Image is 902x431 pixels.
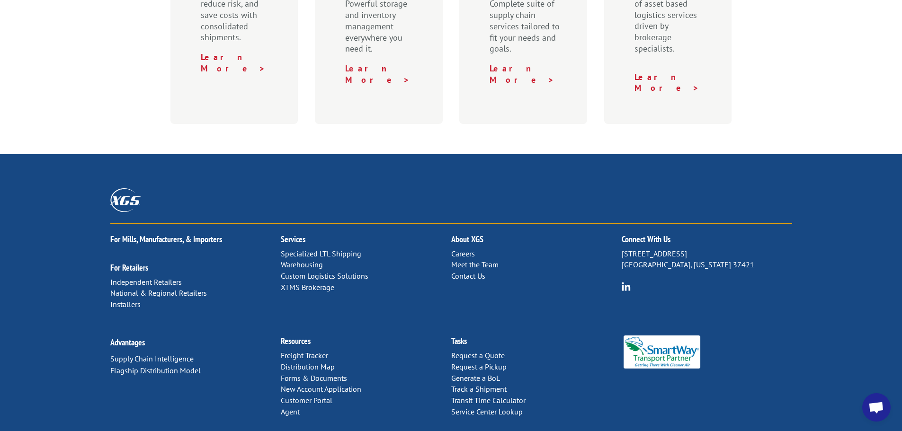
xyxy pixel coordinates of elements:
[110,288,207,298] a: National & Regional Retailers
[281,271,368,281] a: Custom Logistics Solutions
[345,63,410,85] a: Learn More >
[281,249,361,258] a: Specialized LTL Shipping
[622,335,703,369] img: Smartway_Logo
[281,282,334,292] a: XTMS Brokerage
[451,271,485,281] a: Contact Us
[110,234,222,245] a: For Mills, Manufacturers, & Importers
[281,407,300,416] a: Agent
[451,373,500,383] a: Generate a BoL
[110,337,145,348] a: Advantages
[201,52,266,74] a: Learn More >
[110,366,201,375] a: Flagship Distribution Model
[110,354,194,363] a: Supply Chain Intelligence
[281,373,347,383] a: Forms & Documents
[451,396,526,405] a: Transit Time Calculator
[110,262,148,273] a: For Retailers
[110,188,141,211] img: XGS_Logos_ALL_2024_All_White
[490,63,554,85] a: Learn More >
[622,235,792,248] h2: Connect With Us
[634,71,699,94] a: Learn More >
[622,282,631,291] img: group-6
[110,299,141,309] a: Installers
[110,277,182,287] a: Independent Retailers
[281,362,335,371] a: Distribution Map
[281,396,332,405] a: Customer Portal
[451,384,507,394] a: Track a Shipment
[281,335,311,346] a: Resources
[281,384,361,394] a: New Account Application
[451,337,622,350] h2: Tasks
[451,407,523,416] a: Service Center Lookup
[281,260,323,269] a: Warehousing
[451,234,483,245] a: About XGS
[862,393,891,422] div: Open chat
[451,362,507,371] a: Request a Pickup
[451,351,505,360] a: Request a Quote
[281,351,328,360] a: Freight Tracker
[451,260,499,269] a: Meet the Team
[622,248,792,271] p: [STREET_ADDRESS] [GEOGRAPHIC_DATA], [US_STATE] 37421
[281,234,305,245] a: Services
[451,249,475,258] a: Careers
